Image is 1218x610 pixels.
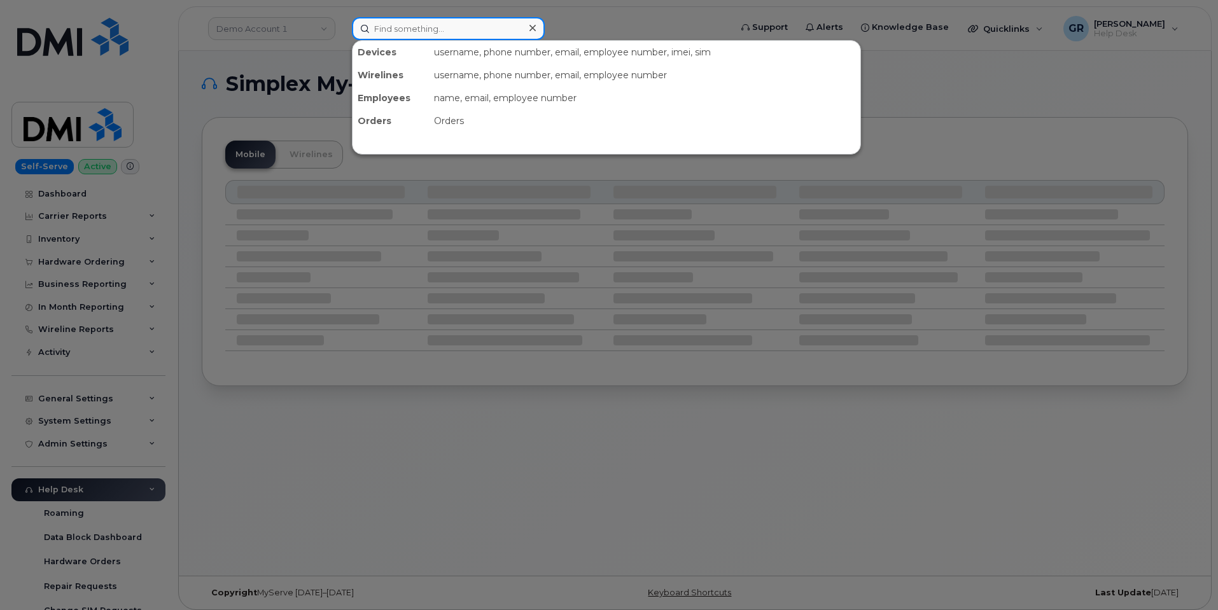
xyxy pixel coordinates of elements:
[429,64,860,87] div: username, phone number, email, employee number
[429,41,860,64] div: username, phone number, email, employee number, imei, sim
[429,109,860,132] div: Orders
[353,87,429,109] div: Employees
[353,64,429,87] div: Wirelines
[353,109,429,132] div: Orders
[353,41,429,64] div: Devices
[429,87,860,109] div: name, email, employee number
